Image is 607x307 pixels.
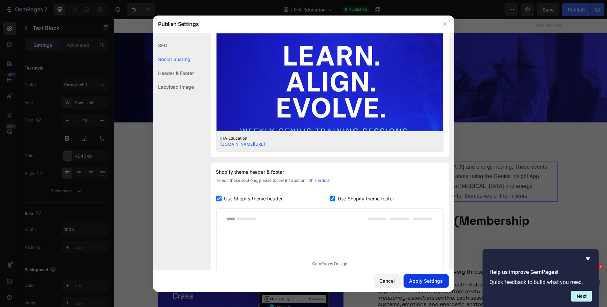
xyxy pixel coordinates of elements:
[571,291,592,302] button: Next question
[263,194,449,226] h2: Health Safari (Membership Only)
[310,178,330,183] a: this article
[489,279,592,285] p: Quick feedback to build what you need.
[264,243,308,250] strong: The Health Safari
[153,52,194,66] div: Social Sharing
[224,195,283,203] span: Use Shopify theme header
[216,177,444,189] div: To edit those sections, please follow instruction in
[153,15,437,33] div: Publish Settings
[598,264,603,269] span: 3
[221,135,429,141] div: IHA Education
[409,277,443,284] div: Apply Settings
[380,277,395,284] div: Cancel
[112,145,162,151] strong: Insight Health Apps
[264,269,428,282] i: naturopathic, energetic, and frequency-based
[153,66,194,80] div: Header & Footer
[58,133,81,139] div: Text Block
[282,262,325,269] strong: [PERSON_NAME]
[44,48,449,64] h2: Insight Health Apps Events
[50,145,106,151] strong: IHA Education Events
[338,195,394,203] span: Use Shopify theme footer
[263,226,449,236] h2: [PERSON_NAME]
[489,268,592,276] h2: Help us improve GemPages!
[489,255,592,302] div: Help us improve GemPages!
[584,255,592,263] button: Hide survey
[216,168,444,176] div: Shopify theme header & footer
[221,142,265,147] a: [DOMAIN_NAME][URL]
[49,143,444,183] div: Rich Text Editor. Editing area: main
[153,80,194,94] div: Lazyload Image
[217,230,443,298] div: GemPages Design
[264,250,449,295] p: Embark on a journey of discovery through the natural intelligence of the human body. Led by , the...
[374,274,401,288] button: Cancel
[404,274,449,288] button: Apply Settings
[50,143,443,182] p: by offer a range of learning opportunities for those interested in [MEDICAL_DATA] and energy heal...
[153,38,194,52] div: SEO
